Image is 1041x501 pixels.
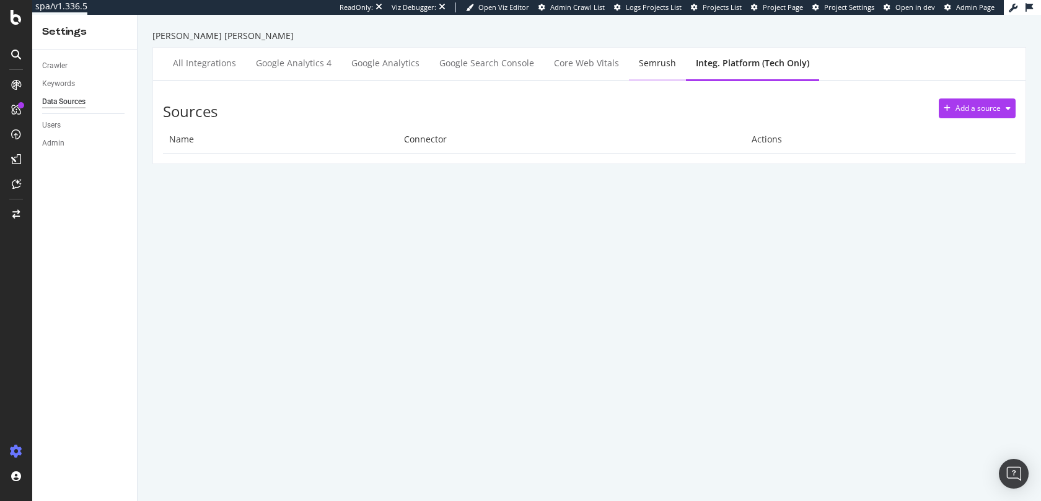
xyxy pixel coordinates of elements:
td: Name [163,126,398,154]
a: Open Viz Editor [466,2,529,12]
a: Project Page [751,2,803,12]
div: Integ. Platform (tech only) [696,57,809,69]
div: Settings [42,25,127,39]
div: Admin [42,137,64,150]
a: Projects List [691,2,742,12]
a: Admin Page [944,2,995,12]
a: Logs Projects List [614,2,682,12]
div: Add a source [955,105,1001,112]
div: Google Search Console [439,57,534,69]
span: Project Settings [824,2,874,12]
span: Admin Page [956,2,995,12]
span: Admin Crawl List [550,2,605,12]
div: Users [42,119,61,132]
div: Google Analytics [351,57,419,69]
a: Project Settings [812,2,874,12]
td: Connector [398,126,746,154]
span: Open Viz Editor [478,2,529,12]
a: Data Sources [42,95,128,108]
span: Open in dev [895,2,935,12]
div: Google Analytics 4 [256,57,332,69]
div: Semrush [639,57,676,69]
a: Users [42,119,128,132]
td: Actions [745,126,1016,154]
div: [PERSON_NAME] [PERSON_NAME] [152,30,1026,42]
a: Admin Crawl List [538,2,605,12]
div: Data Sources [42,95,86,108]
span: Project Page [763,2,803,12]
div: Viz Debugger: [392,2,436,12]
a: Crawler [42,59,128,72]
span: Logs Projects List [626,2,682,12]
a: Open in dev [884,2,935,12]
div: All integrations [173,57,236,69]
h3: Sources [163,103,217,120]
div: Crawler [42,59,68,72]
div: ReadOnly: [340,2,373,12]
div: Open Intercom Messenger [999,459,1029,489]
button: Add a source [939,98,1016,118]
div: Core Web Vitals [554,57,619,69]
span: Projects List [703,2,742,12]
a: Admin [42,137,128,150]
div: Keywords [42,77,75,90]
a: Keywords [42,77,128,90]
